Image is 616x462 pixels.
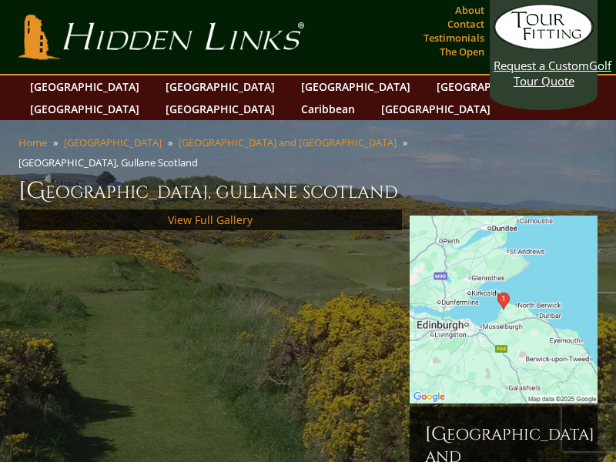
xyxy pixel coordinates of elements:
img: Google Map of West Links Road, Gullane, East Lothian EH31 2BB, United Kingdom [410,216,598,403]
a: The Open [436,41,488,62]
li: [GEOGRAPHIC_DATA], Gullane Scotland [18,156,204,169]
a: [GEOGRAPHIC_DATA] [22,98,147,120]
a: [GEOGRAPHIC_DATA] [22,75,147,98]
h1: [GEOGRAPHIC_DATA], Gullane Scotland [18,176,598,206]
a: [GEOGRAPHIC_DATA] and [GEOGRAPHIC_DATA] [179,136,397,149]
a: [GEOGRAPHIC_DATA] [293,75,418,98]
a: [GEOGRAPHIC_DATA] [373,98,498,120]
a: View Full Gallery [168,213,253,227]
a: [GEOGRAPHIC_DATA] [429,75,554,98]
span: Request a Custom [494,58,589,73]
a: Home [18,136,47,149]
a: [GEOGRAPHIC_DATA] [64,136,162,149]
a: Contact [444,13,488,35]
a: [GEOGRAPHIC_DATA] [158,75,283,98]
a: Caribbean [293,98,363,120]
a: Request a CustomGolf Tour Quote [494,4,594,89]
a: [GEOGRAPHIC_DATA] [158,98,283,120]
a: Testimonials [420,27,488,49]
